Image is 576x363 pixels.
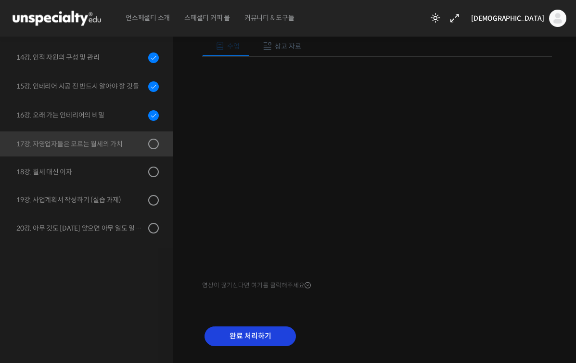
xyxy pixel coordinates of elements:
[149,298,160,305] span: 설정
[16,139,145,149] div: 17강. 자영업자들은 모르는 월세의 가치
[88,298,100,306] span: 대화
[16,81,145,91] div: 15강. 인테리어 시공 전 반드시 알아야 할 것들
[30,298,36,305] span: 홈
[205,326,296,346] input: 완료 처리하기
[227,42,240,51] span: 수업
[16,52,145,63] div: 14강. 인적 자원의 구성 및 관리
[202,282,311,289] span: 영상이 끊기신다면 여기를 클릭해주세요
[16,194,145,205] div: 19강. 사업계획서 작성하기 (실습 과제)
[124,283,185,307] a: 설정
[471,14,544,23] span: [DEMOGRAPHIC_DATA]
[64,283,124,307] a: 대화
[16,167,145,177] div: 18강. 월세 대신 이자
[3,283,64,307] a: 홈
[16,223,145,233] div: 20강. 아무 것도 [DATE] 않으면 아무 일도 일어나지 않는다
[275,42,301,51] span: 참고 자료
[16,110,145,120] div: 16강. 오래 가는 인테리어의 비밀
